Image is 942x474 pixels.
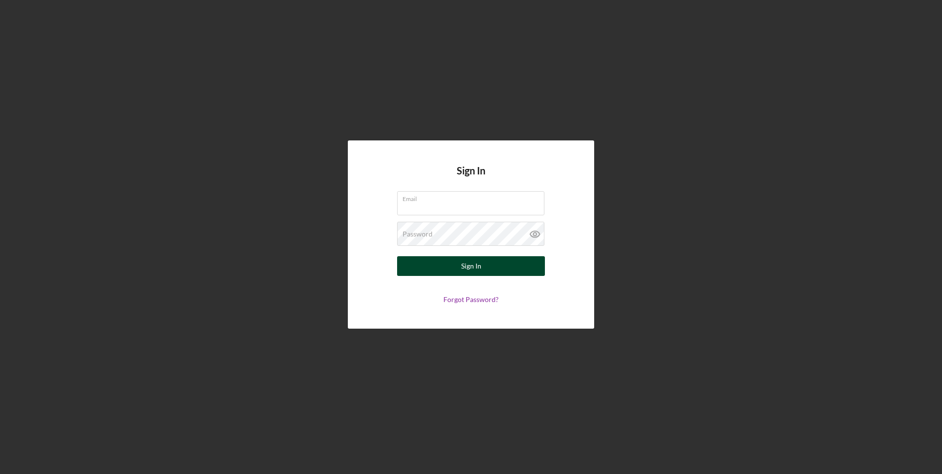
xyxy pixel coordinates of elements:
button: Sign In [397,256,545,276]
label: Password [403,230,433,238]
a: Forgot Password? [443,295,499,304]
h4: Sign In [457,165,485,191]
label: Email [403,192,544,203]
div: Sign In [461,256,481,276]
